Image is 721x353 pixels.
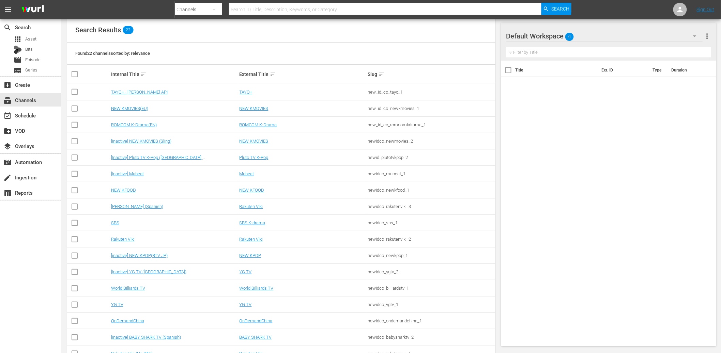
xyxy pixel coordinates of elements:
span: Ingestion [3,174,12,182]
a: Rakuten Viki [240,237,263,242]
div: newidco_ygtv_2 [368,269,494,274]
span: menu [4,5,12,14]
a: YG TV [111,302,123,307]
a: NEW KPOP [240,253,261,258]
a: ROMCOM K-Drama [240,122,277,127]
div: newidco_newkpop_1 [368,253,494,258]
div: new_id_co_tayo_1 [368,90,494,95]
th: Ext. ID [597,61,648,80]
span: Episode [14,56,22,64]
a: OnDemandChina [240,318,273,323]
span: 0 [565,30,574,44]
span: Search [551,3,569,15]
span: Automation [3,158,12,166]
a: YG TV [240,269,252,274]
div: newidco_mubeat_1 [368,171,494,176]
div: new_id_co_newkmovies_1 [368,106,494,111]
div: External Title [240,70,366,78]
a: [Inactive] Pluto TV K-Pop ([GEOGRAPHIC_DATA],[GEOGRAPHIC_DATA],IT) [111,155,205,165]
a: YG TV [240,302,252,307]
div: Bits [14,46,22,54]
th: Type [648,61,667,80]
span: Schedule [3,112,12,120]
div: newidco_billiardstv_1 [368,286,494,291]
th: Duration [667,61,708,80]
div: newidco_ygtv_1 [368,302,494,307]
span: sort [270,71,276,77]
div: newidco_rakutenviki_2 [368,237,494,242]
a: SBS K-drama [240,220,265,225]
button: more_vert [703,28,711,44]
div: new_id_co_romcomkdrama_1 [368,122,494,127]
div: newidco_sbs_1 [368,220,494,225]
span: Bits [25,46,33,53]
a: NEW KMOVIES [240,106,269,111]
th: Title [516,61,598,80]
span: Episode [25,57,41,63]
a: OnDemandChina [111,318,144,323]
a: [Inactive] Mubeat [111,171,144,176]
span: VOD [3,127,12,135]
a: SBS [111,220,119,225]
span: Search [3,23,12,32]
a: Sign Out [697,7,715,12]
span: Channels [3,96,12,105]
a: World Billiards TV [111,286,145,291]
a: Mubeat [240,171,254,176]
div: newidco_rakutenviki_3 [368,204,494,209]
a: TAYO+ [240,90,252,95]
a: [Inactive] YG TV ([GEOGRAPHIC_DATA]) [111,269,186,274]
span: 22 [123,26,134,34]
div: newid_plutotvkpop_2 [368,155,494,160]
a: Rakuten Viki [240,204,263,209]
a: TAYO+ - [PERSON_NAME] API [111,90,168,95]
span: Series [25,67,37,74]
a: NEW KFOOD [111,188,136,193]
span: Found 22 channels sorted by: relevance [75,51,150,56]
a: Pluto TV K-Pop [240,155,269,160]
button: Search [541,3,571,15]
a: ROMCOM K-Drama(EN) [111,122,157,127]
div: Default Workspace [506,27,703,46]
div: newidco_newkfood_1 [368,188,494,193]
span: Asset [25,36,36,43]
div: newidco_ondemandchina_1 [368,318,494,323]
a: World Billiards TV [240,286,274,291]
img: ans4CAIJ8jUAAAAAAAAAAAAAAAAAAAAAAAAgQb4GAAAAAAAAAAAAAAAAAAAAAAAAJMjXAAAAAAAAAAAAAAAAAAAAAAAAgAT5G... [16,2,49,18]
div: Slug [368,70,494,78]
a: [PERSON_NAME] (Spanish) [111,204,163,209]
span: Reports [3,189,12,197]
span: more_vert [703,32,711,40]
a: [Inactive] BABY SHARK TV (Spanish) [111,335,181,340]
a: [inactive] NEW KMOVIES (Sling) [111,139,171,144]
span: sort [140,71,147,77]
a: NEW KMOVIES(EU) [111,106,148,111]
span: sort [379,71,385,77]
span: Search Results [75,26,121,34]
span: Asset [14,35,22,43]
div: Internal Title [111,70,237,78]
a: BABY SHARK TV [240,335,272,340]
a: NEW KFOOD [240,188,264,193]
span: Series [14,66,22,75]
a: NEW KMOVIES [240,139,269,144]
div: newidco_newmovies_2 [368,139,494,144]
a: [inactive] NEW KPOP(RTV JP) [111,253,168,258]
span: Create [3,81,12,89]
div: newidco_babysharktv_2 [368,335,494,340]
a: Rakuten Viki [111,237,135,242]
span: Overlays [3,142,12,150]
